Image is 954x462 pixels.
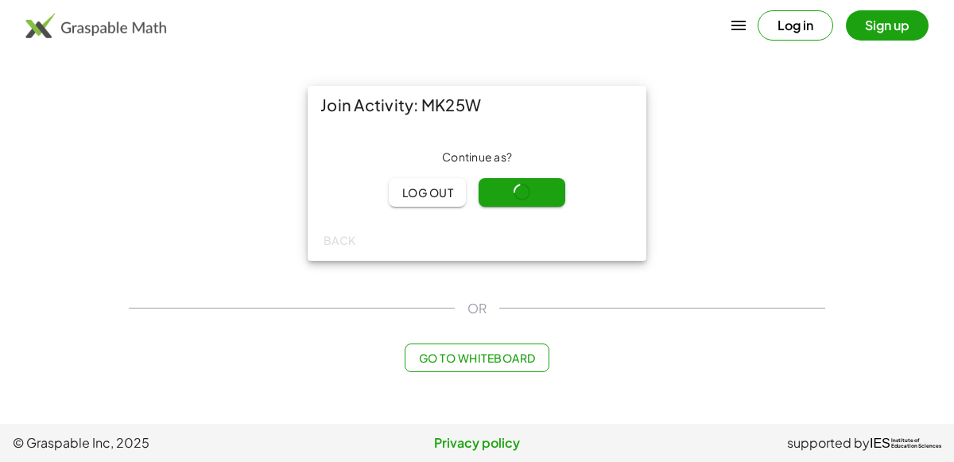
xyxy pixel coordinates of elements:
button: Sign up [846,10,929,41]
a: Privacy policy [322,433,631,452]
button: Log in [758,10,833,41]
span: supported by [787,433,870,452]
span: Go to Whiteboard [418,351,535,365]
span: © Graspable Inc, 2025 [13,433,322,452]
a: IESInstitute ofEducation Sciences [870,433,941,452]
button: Log out [389,178,466,207]
button: Go to Whiteboard [405,344,549,372]
span: IES [870,436,890,451]
span: Log out [401,185,453,200]
div: Continue as ? [320,149,634,165]
span: OR [467,299,487,318]
span: Institute of Education Sciences [891,438,941,449]
div: Join Activity: MK25W [308,86,646,124]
